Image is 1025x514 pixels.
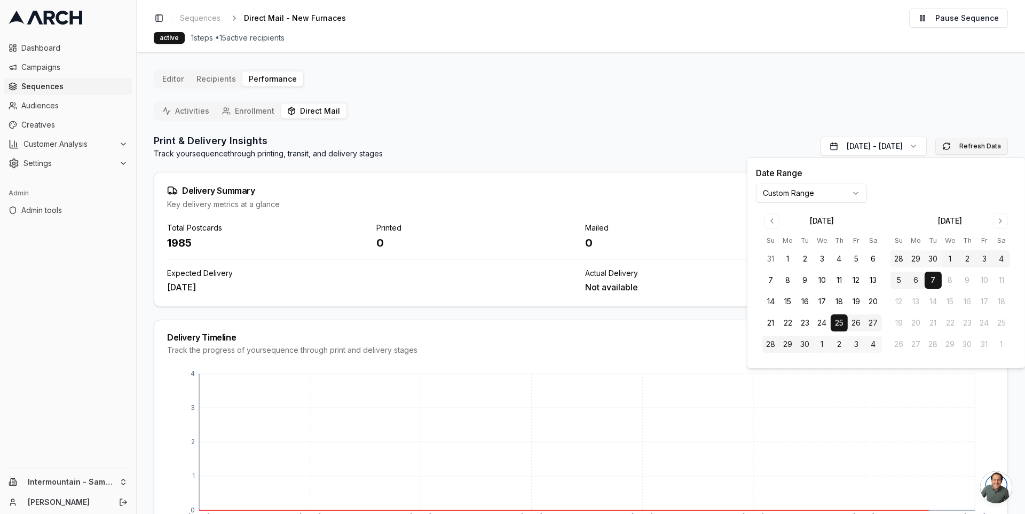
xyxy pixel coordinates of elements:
button: 22 [779,314,797,331]
th: Friday [976,235,993,246]
button: 30 [797,336,814,353]
tspan: 4 [191,369,195,377]
button: 2 [959,250,976,267]
th: Sunday [762,235,779,246]
button: 23 [797,314,814,331]
tspan: 0 [191,506,195,514]
button: 5 [848,250,865,267]
div: Actual Delivery [585,268,995,279]
th: Thursday [959,235,976,246]
button: 29 [908,250,925,267]
div: Total Postcards [167,223,368,233]
tspan: 3 [191,404,195,412]
button: 5 [890,272,908,289]
span: Settings [23,158,115,169]
button: 28 [762,336,779,353]
div: Admin [4,185,132,202]
button: 4 [831,250,848,267]
button: Intermountain - Same Day [4,473,132,491]
button: 16 [797,293,814,310]
th: Monday [908,235,925,246]
a: Audiences [4,97,132,114]
th: Saturday [993,235,1010,246]
th: Tuesday [925,235,942,246]
button: Go to previous month [764,213,779,228]
button: 2 [797,250,814,267]
button: 6 [908,272,925,289]
button: 31 [762,250,779,267]
button: 27 [865,314,882,331]
a: Sequences [176,11,225,26]
button: Pause Sequence [909,9,1008,28]
span: Intermountain - Same Day [28,477,115,487]
div: Delivery Summary [167,185,995,196]
button: 3 [848,336,865,353]
button: 6 [865,250,882,267]
th: Monday [779,235,797,246]
button: 12 [848,272,865,289]
button: 9 [797,272,814,289]
button: 2 [831,336,848,353]
button: 20 [865,293,882,310]
button: Customer Analysis [4,136,132,153]
button: 24 [814,314,831,331]
div: Track the progress of your sequence through print and delivery stages [167,345,995,355]
a: Dashboard [4,39,132,57]
a: [PERSON_NAME] [28,497,107,508]
button: 10 [814,272,831,289]
div: Mailed [585,223,786,233]
span: Dashboard [21,43,128,53]
a: Admin tools [4,202,132,219]
div: [DATE] [167,281,577,294]
div: Key delivery metrics at a glance [167,199,995,210]
button: Enrollment [216,104,281,118]
div: 1985 [167,235,368,250]
a: Creatives [4,116,132,133]
button: 29 [779,336,797,353]
button: [DATE] - [DATE] [821,137,927,156]
div: active [154,32,185,44]
span: Sequences [21,81,128,92]
button: 7 [925,272,942,289]
button: 25 [831,314,848,331]
th: Sunday [890,235,908,246]
button: 11 [831,272,848,289]
th: Thursday [831,235,848,246]
button: Activities [156,104,216,118]
button: 17 [814,293,831,310]
button: 26 [848,314,865,331]
button: Editor [156,72,190,86]
a: Campaigns [4,59,132,76]
button: Log out [116,495,131,510]
button: 13 [865,272,882,289]
button: 1 [942,250,959,267]
h4: Date Range [756,167,1016,179]
button: Settings [4,155,132,172]
button: 28 [890,250,908,267]
span: Customer Analysis [23,139,115,149]
button: 3 [814,250,831,267]
span: Admin tools [21,205,128,216]
h2: Print & Delivery Insights [154,133,383,148]
button: Go to next month [993,213,1008,228]
span: Direct Mail - New Furnaces [244,13,346,23]
div: 0 [585,235,786,250]
div: 0 [376,235,577,250]
div: Delivery Timeline [167,333,995,342]
button: Performance [242,72,303,86]
div: [DATE] [810,216,834,226]
div: Not available [585,281,995,294]
button: 21 [762,314,779,331]
th: Wednesday [942,235,959,246]
th: Friday [848,235,865,246]
button: Refresh Data [935,138,1008,155]
span: Audiences [21,100,128,111]
button: 1 [779,250,797,267]
span: Campaigns [21,62,128,73]
button: 3 [976,250,993,267]
button: 14 [762,293,779,310]
th: Tuesday [797,235,814,246]
button: 1 [814,336,831,353]
button: 8 [779,272,797,289]
button: 4 [993,250,1010,267]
